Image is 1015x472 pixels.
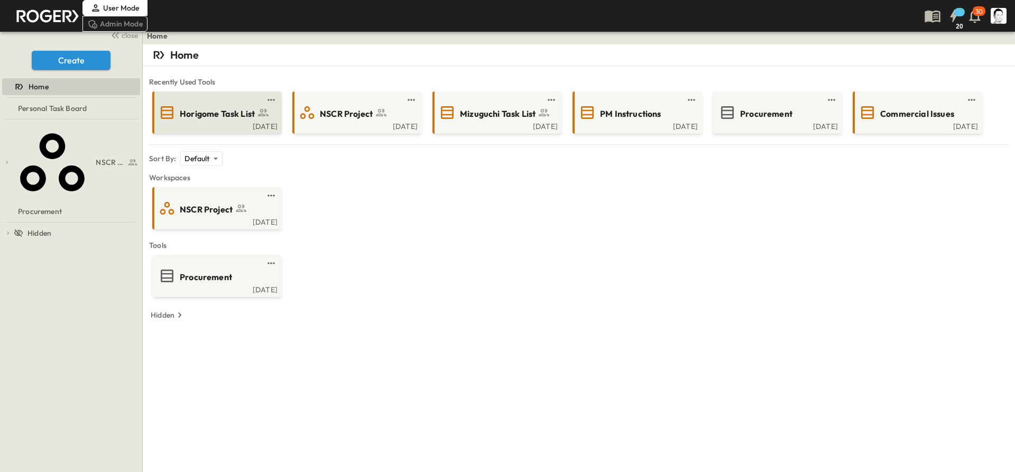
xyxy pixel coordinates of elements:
a: Home [147,31,168,41]
span: Commercial Issues [880,108,954,120]
a: Personal Task Board [2,101,138,116]
button: test [265,189,278,202]
button: Create [32,51,110,70]
span: Procurement [18,206,62,217]
p: Hidden [151,310,174,320]
img: Profile Picture [991,8,1007,24]
a: [DATE] [154,217,278,225]
a: Home [2,79,138,94]
a: [DATE] [575,121,698,129]
a: [DATE] [154,121,278,129]
a: [DATE] [855,121,978,129]
div: NSCR Projecttest [2,122,140,203]
button: test [265,257,278,270]
span: Hidden [27,228,51,238]
p: Home [170,48,199,62]
a: [DATE] [715,121,838,129]
a: Procurement [715,104,838,121]
span: Workspaces [149,172,1009,183]
div: Personal Task Boardtest [2,100,140,117]
span: Procurement [180,271,232,283]
button: test [265,94,278,106]
button: test [405,94,418,106]
button: test [825,94,838,106]
span: PM Instructions [600,108,661,120]
a: [DATE] [294,121,418,129]
span: Recently Used Tools [149,77,1009,87]
p: Default [184,153,209,164]
a: [DATE] [154,284,278,293]
h6: 20 [956,23,963,30]
a: Horigome Task List [154,104,278,121]
button: test [965,94,978,106]
span: Personal Task Board [18,103,87,114]
button: test [685,94,698,106]
button: 20 [943,6,964,25]
p: 30 [975,7,983,16]
button: test [545,94,558,106]
span: Mizuguchi Task List [460,108,536,120]
span: close [122,30,138,41]
span: NSCR Project [180,203,233,216]
div: Procurementtest [2,203,140,220]
a: PM Instructions [575,104,698,121]
button: close [106,27,140,42]
a: [DATE] [435,121,558,129]
button: Hidden [146,308,189,322]
a: Procurement [2,204,138,219]
span: NSCR Project [320,108,373,120]
span: Tools [149,240,1009,251]
span: NSCR Project [96,157,125,168]
span: Home [29,81,49,92]
a: Mizuguchi Task List [435,104,558,121]
a: Commercial Issues [855,104,978,121]
a: Procurement [154,267,278,284]
a: NSCR Project [154,200,278,217]
div: Admin Mode [82,16,147,32]
div: Default [180,151,222,166]
a: NSCR Project [14,122,138,203]
nav: breadcrumbs [147,31,174,41]
a: NSCR Project [294,104,418,121]
p: Sort By: [149,153,176,164]
span: Procurement [740,108,792,120]
span: Horigome Task List [180,108,255,120]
